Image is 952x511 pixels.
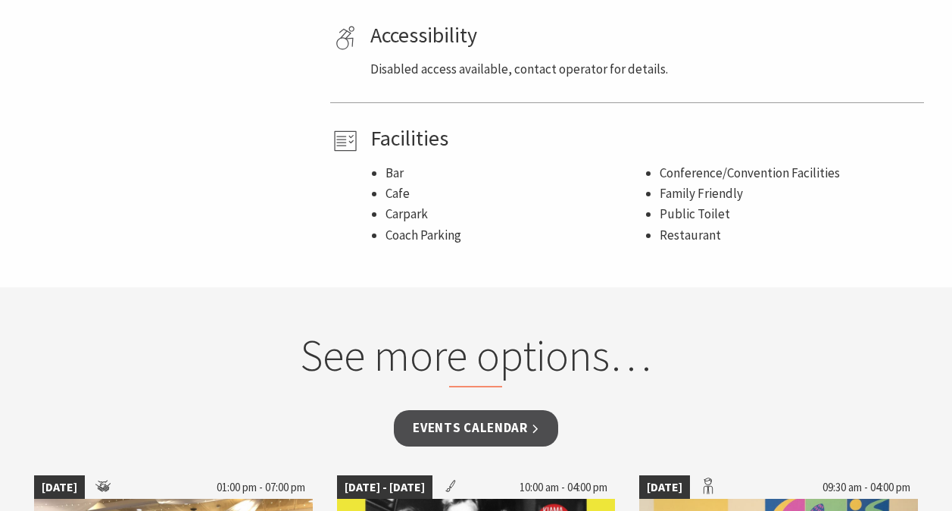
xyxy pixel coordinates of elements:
span: [DATE] - [DATE] [337,475,432,500]
h4: Facilities [370,126,919,152]
li: Bar [385,163,645,183]
li: Carpark [385,204,645,224]
h2: See more options… [187,329,765,388]
h4: Accessibility [370,23,919,49]
span: [DATE] [34,475,85,500]
span: 10:00 am - 04:00 pm [512,475,615,500]
li: Cafe [385,183,645,204]
li: Public Toilet [660,204,919,224]
a: Events Calendar [394,410,558,446]
span: [DATE] [639,475,690,500]
li: Restaurant [660,225,919,246]
li: Family Friendly [660,183,919,204]
span: 09:30 am - 04:00 pm [815,475,918,500]
p: Disabled access available, contact operator for details. [370,59,919,80]
li: Conference/Convention Facilities [660,163,919,183]
span: 01:00 pm - 07:00 pm [209,475,313,500]
li: Coach Parking [385,225,645,246]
